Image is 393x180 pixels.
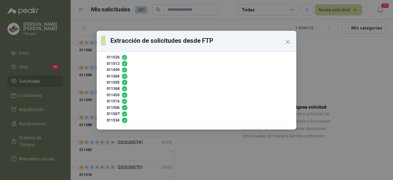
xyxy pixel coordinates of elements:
h4: 011368 [107,86,119,92]
h4: 011534 [107,117,119,123]
h4: 011513 [107,61,119,67]
button: Close [283,37,293,47]
h3: Extracción de solicitudes desde FTP [111,36,292,45]
h4: 011504 [107,73,119,79]
h4: 011506 [107,105,119,111]
h4: 011526 [107,54,119,60]
h4: 011516 [107,98,119,104]
h4: 011505 [107,79,119,86]
h4: 011499 [107,67,119,73]
h4: 011507 [107,111,119,117]
h4: 011450 [107,92,119,98]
